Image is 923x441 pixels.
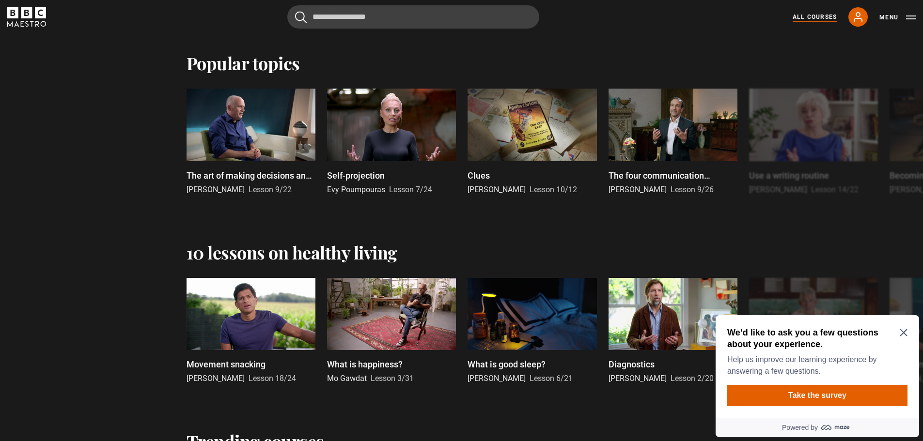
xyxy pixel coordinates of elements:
span: Lesson 9/26 [671,185,714,194]
p: Clues [468,169,490,182]
span: Lesson 6/21 [530,374,573,383]
a: What is happiness? Mo Gawdat Lesson 3/31 [327,278,456,385]
button: Close Maze Prompt [188,17,196,25]
p: What is good sleep? [468,358,546,371]
svg: BBC Maestro [7,7,46,27]
p: Self-projection [327,169,385,182]
span: Lesson 14/22 [811,185,859,194]
span: Evy Poumpouras [327,185,385,194]
span: [PERSON_NAME] [609,185,667,194]
span: Lesson 10/12 [530,185,577,194]
span: Lesson 3/31 [371,374,414,383]
a: What is good sleep? [PERSON_NAME] Lesson 6/21 [468,278,596,385]
a: Diagnostics [PERSON_NAME] Lesson 2/20 [609,278,737,385]
p: Movement snacking [187,358,266,371]
a: Self-projection Evy Poumpouras Lesson 7/24 [327,89,456,196]
p: The art of making decisions and the joy of missing out [187,169,315,182]
p: Help us improve our learning experience by answering a few questions. [16,43,192,66]
p: What is happiness? [327,358,403,371]
h2: 10 lessons on healthy living [187,242,397,262]
a: The art of making decisions and the joy of missing out [PERSON_NAME] Lesson 9/22 [187,89,315,196]
button: Submit the search query [295,11,307,23]
span: [PERSON_NAME] [609,374,667,383]
p: The four communication languages [609,169,737,182]
span: [PERSON_NAME] [468,374,526,383]
span: Lesson 18/24 [249,374,296,383]
span: [PERSON_NAME] [187,185,245,194]
span: Mo Gawdat [327,374,367,383]
a: The four communication languages [PERSON_NAME] Lesson 9/26 [609,89,737,196]
input: Search [287,5,539,29]
a: Clues [PERSON_NAME] Lesson 10/12 [468,89,596,196]
span: [PERSON_NAME] [468,185,526,194]
span: [PERSON_NAME] [187,374,245,383]
button: Take the survey [16,74,196,95]
span: Lesson 7/24 [389,185,432,194]
a: Microbiome Makeover – 30 Plants a Week [PERSON_NAME] Lesson 9/20 [749,278,878,385]
span: Lesson 2/20 [671,374,714,383]
div: Optional study invitation [4,4,207,126]
a: Powered by maze [4,106,207,126]
button: Toggle navigation [879,13,916,22]
a: Movement snacking [PERSON_NAME] Lesson 18/24 [187,278,315,385]
span: [PERSON_NAME] [749,185,807,194]
a: All Courses [793,13,837,21]
p: Diagnostics [609,358,655,371]
h2: We’d like to ask you a few questions about your experience. [16,15,192,39]
p: Use a writing routine [749,169,829,182]
h2: Popular topics [187,53,300,73]
span: Lesson 9/22 [249,185,292,194]
a: Use a writing routine [PERSON_NAME] Lesson 14/22 [749,89,878,196]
